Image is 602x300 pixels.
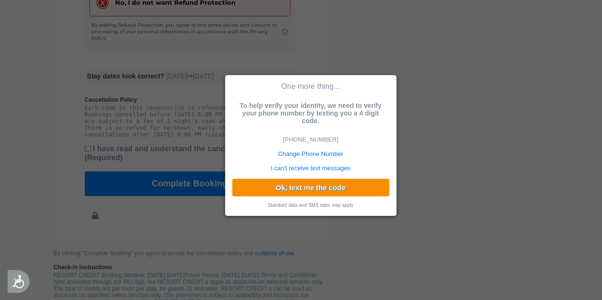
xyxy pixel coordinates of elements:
h4: To help verify your identity, we need to verify your phone number by texting you a 4 digit code. [232,99,389,127]
span: Standard data and SMS rates may apply [267,203,353,208]
div: One more thing... [232,82,389,91]
a: Change Phone Number [278,150,343,157]
button: Ok, text me the code [232,179,389,196]
a: I can't receive text messages [271,165,350,172]
p: [PHONE_NUMBER] [252,136,370,143]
